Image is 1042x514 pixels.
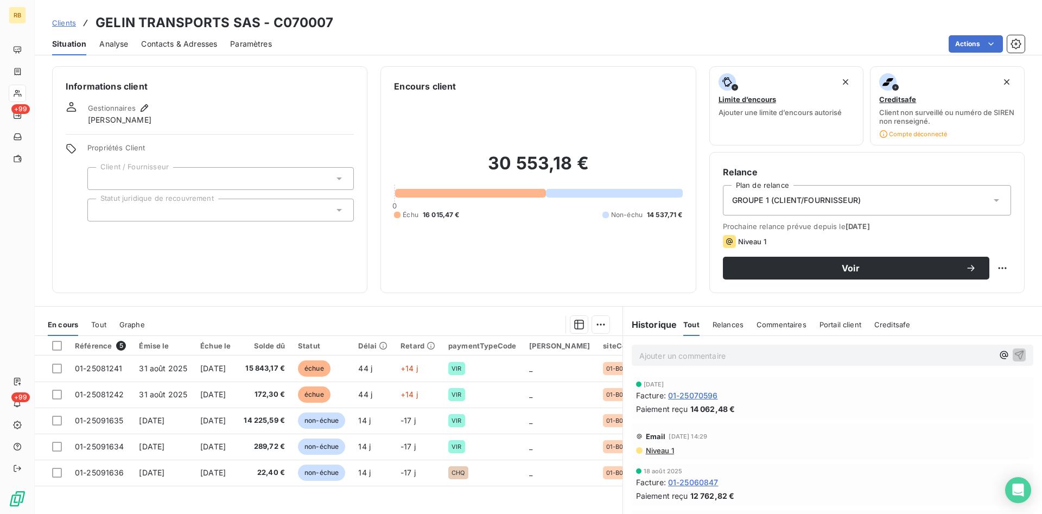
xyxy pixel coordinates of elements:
div: Référence [75,341,126,351]
span: 01-25091635 [75,416,124,425]
span: 01-25091634 [75,442,124,451]
span: Paiement reçu [636,403,688,415]
div: siteCode [603,341,635,350]
span: [DATE] [846,222,870,231]
span: _ [529,416,532,425]
a: Clients [52,17,76,28]
div: paymentTypeCode [448,341,516,350]
span: Creditsafe [879,95,916,104]
span: échue [298,360,331,377]
span: [DATE] [139,442,164,451]
span: _ [529,390,532,399]
span: 14 j [358,442,371,451]
div: [PERSON_NAME] [529,341,590,350]
span: Situation [52,39,86,49]
h6: Historique [623,318,677,331]
span: Limite d’encours [719,95,776,104]
span: -17 j [401,468,416,477]
div: Retard [401,341,435,350]
span: Facture : [636,390,666,401]
span: 289,72 € [244,441,285,452]
span: Tout [91,320,106,329]
span: non-échue [298,465,345,481]
h6: Encours client [394,80,456,93]
span: CHQ [452,469,465,476]
button: Actions [949,35,1003,53]
button: CreditsafeClient non surveillé ou numéro de SIREN non renseigné.Compte déconnecté [870,66,1025,145]
span: +99 [11,104,30,114]
span: 01-25060847 [668,477,719,488]
span: Relances [713,320,744,329]
input: Ajouter une valeur [97,205,105,215]
span: 44 j [358,364,372,373]
span: Compte déconnecté [879,130,947,138]
span: [DATE] [200,442,226,451]
span: VIR [452,417,461,424]
span: 01-B08 [606,365,627,372]
span: -17 j [401,416,416,425]
span: 16 015,47 € [423,210,460,220]
span: Propriétés Client [87,143,354,158]
span: Niveau 1 [645,446,674,455]
span: [DATE] [200,364,226,373]
div: Solde dû [244,341,285,350]
span: [DATE] [200,468,226,477]
span: Graphe [119,320,145,329]
span: Voir [736,264,965,272]
span: GROUPE 1 (CLIENT/FOURNISSEUR) [732,195,861,206]
span: Clients [52,18,76,27]
span: 01-25091636 [75,468,124,477]
button: Voir [723,257,989,280]
span: 01-25070596 [668,390,718,401]
div: RB [9,7,26,24]
span: +99 [11,392,30,402]
span: échue [298,386,331,403]
div: Émise le [139,341,187,350]
span: [DATE] [200,416,226,425]
div: Échue le [200,341,231,350]
span: 01-25081241 [75,364,123,373]
span: _ [529,364,532,373]
span: -17 j [401,442,416,451]
span: En cours [48,320,78,329]
span: Client non surveillé ou numéro de SIREN non renseigné. [879,108,1015,125]
span: 31 août 2025 [139,390,187,399]
span: 01-25081242 [75,390,124,399]
span: 31 août 2025 [139,364,187,373]
span: 14 j [358,416,371,425]
span: Portail client [819,320,861,329]
span: 14 537,71 € [647,210,683,220]
h6: Informations client [66,80,354,93]
span: Paramètres [230,39,272,49]
span: Gestionnaires [88,104,136,112]
span: _ [529,442,532,451]
span: Facture : [636,477,666,488]
span: non-échue [298,439,345,455]
span: Contacts & Adresses [141,39,217,49]
span: Non-échu [611,210,643,220]
span: Prochaine relance prévue depuis le [723,222,1011,231]
span: 22,40 € [244,467,285,478]
span: Échu [403,210,418,220]
span: 12 762,82 € [690,490,735,502]
span: _ [529,468,532,477]
span: 01-B08 [606,417,627,424]
span: 01-B08 [606,391,627,398]
span: 14 062,48 € [690,403,735,415]
span: 01-B08 [606,443,627,450]
span: 14 225,59 € [244,415,285,426]
span: [DATE] [644,381,664,388]
span: 44 j [358,390,372,399]
span: Commentaires [757,320,806,329]
span: Paiement reçu [636,490,688,502]
h3: GELIN TRANSPORTS SAS - C070007 [96,13,334,33]
img: Logo LeanPay [9,490,26,507]
span: 14 j [358,468,371,477]
button: Limite d’encoursAjouter une limite d’encours autorisé [709,66,864,145]
span: VIR [452,365,461,372]
span: non-échue [298,413,345,429]
input: Ajouter une valeur [97,174,105,183]
span: +14 j [401,364,418,373]
span: 01-B08 [606,469,627,476]
span: [DATE] [139,468,164,477]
